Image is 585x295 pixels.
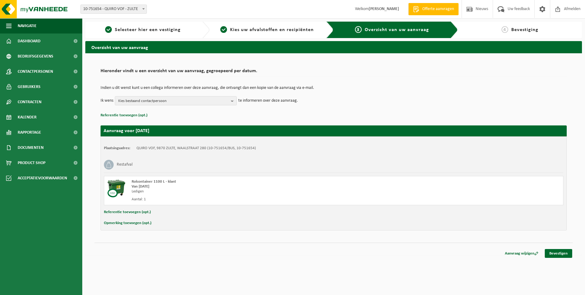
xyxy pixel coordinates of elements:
[421,6,456,12] span: Offerte aanvragen
[85,41,582,53] h2: Overzicht van uw aanvraag
[101,86,567,90] p: Indien u dit wenst kunt u een collega informeren over deze aanvraag, die ontvangt dan een kopie v...
[81,5,147,13] span: 10-751654 - QUIRO VOF - ZULTE
[369,7,399,11] strong: [PERSON_NAME]
[88,26,197,33] a: 1Selecteer hier een vestiging
[502,26,508,33] span: 4
[101,96,113,105] p: Ik wens
[117,160,133,170] h3: Restafval
[118,97,229,106] span: Kies bestaand contactpersoon
[213,26,322,33] a: 2Kies uw afvalstoffen en recipiënten
[18,170,67,186] span: Acceptatievoorwaarden
[18,110,37,125] span: Kalender
[104,208,151,216] button: Referentie toevoegen (opt.)
[104,219,151,227] button: Opmerking toevoegen (opt.)
[18,33,41,49] span: Dashboard
[230,27,314,32] span: Kies uw afvalstoffen en recipiënten
[511,27,538,32] span: Bevestiging
[18,79,41,94] span: Gebruikers
[220,26,227,33] span: 2
[18,140,44,155] span: Documenten
[101,111,147,119] button: Referentie toevoegen (opt.)
[18,125,41,140] span: Rapportage
[136,146,256,151] td: QUIRO VOF, 9870 ZULTE, WAALSTRAAT 280 (10-751654/BUS, 10-751654)
[408,3,459,15] a: Offerte aanvragen
[18,94,41,110] span: Contracten
[355,26,362,33] span: 3
[105,26,112,33] span: 1
[104,146,130,150] strong: Plaatsingsadres:
[132,184,149,188] strong: Van [DATE]
[18,18,37,33] span: Navigatie
[104,128,149,133] strong: Aanvraag voor [DATE]
[365,27,429,32] span: Overzicht van uw aanvraag
[132,189,358,194] div: Ledigen
[132,197,358,202] div: Aantal: 1
[107,179,126,198] img: WB-1100-CU.png
[80,5,147,14] span: 10-751654 - QUIRO VOF - ZULTE
[132,180,176,184] span: Rolcontainer 1100 L - klant
[18,64,53,79] span: Contactpersonen
[545,249,572,258] a: Bevestigen
[18,155,45,170] span: Product Shop
[101,68,567,77] h2: Hieronder vindt u een overzicht van uw aanvraag, gegroepeerd per datum.
[238,96,298,105] p: te informeren over deze aanvraag.
[500,249,543,258] a: Aanvraag wijzigen
[115,27,181,32] span: Selecteer hier een vestiging
[115,96,237,105] button: Kies bestaand contactpersoon
[18,49,53,64] span: Bedrijfsgegevens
